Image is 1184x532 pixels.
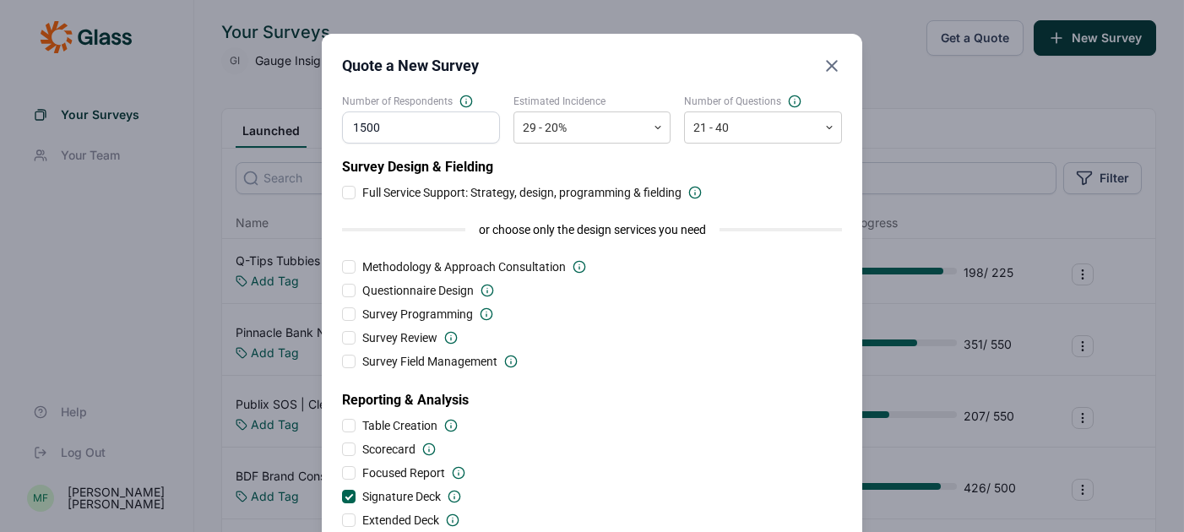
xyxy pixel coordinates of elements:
span: Survey Field Management [362,353,497,370]
label: Number of Respondents [342,95,500,108]
h2: Reporting & Analysis [342,377,842,410]
label: Estimated Incidence [513,95,671,108]
h2: Survey Design & Fielding [342,157,842,177]
span: Survey Programming [362,306,473,323]
span: Questionnaire Design [362,282,474,299]
span: Table Creation [362,417,437,434]
h2: Quote a New Survey [342,54,479,78]
span: or choose only the design services you need [479,221,706,238]
label: Number of Questions [684,95,842,108]
span: Methodology & Approach Consultation [362,258,566,275]
span: Focused Report [362,464,445,481]
span: Extended Deck [362,512,439,529]
button: Close [822,54,842,78]
span: Scorecard [362,441,415,458]
span: Survey Review [362,329,437,346]
span: Full Service Support: Strategy, design, programming & fielding [362,184,682,201]
span: Signature Deck [362,488,441,505]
